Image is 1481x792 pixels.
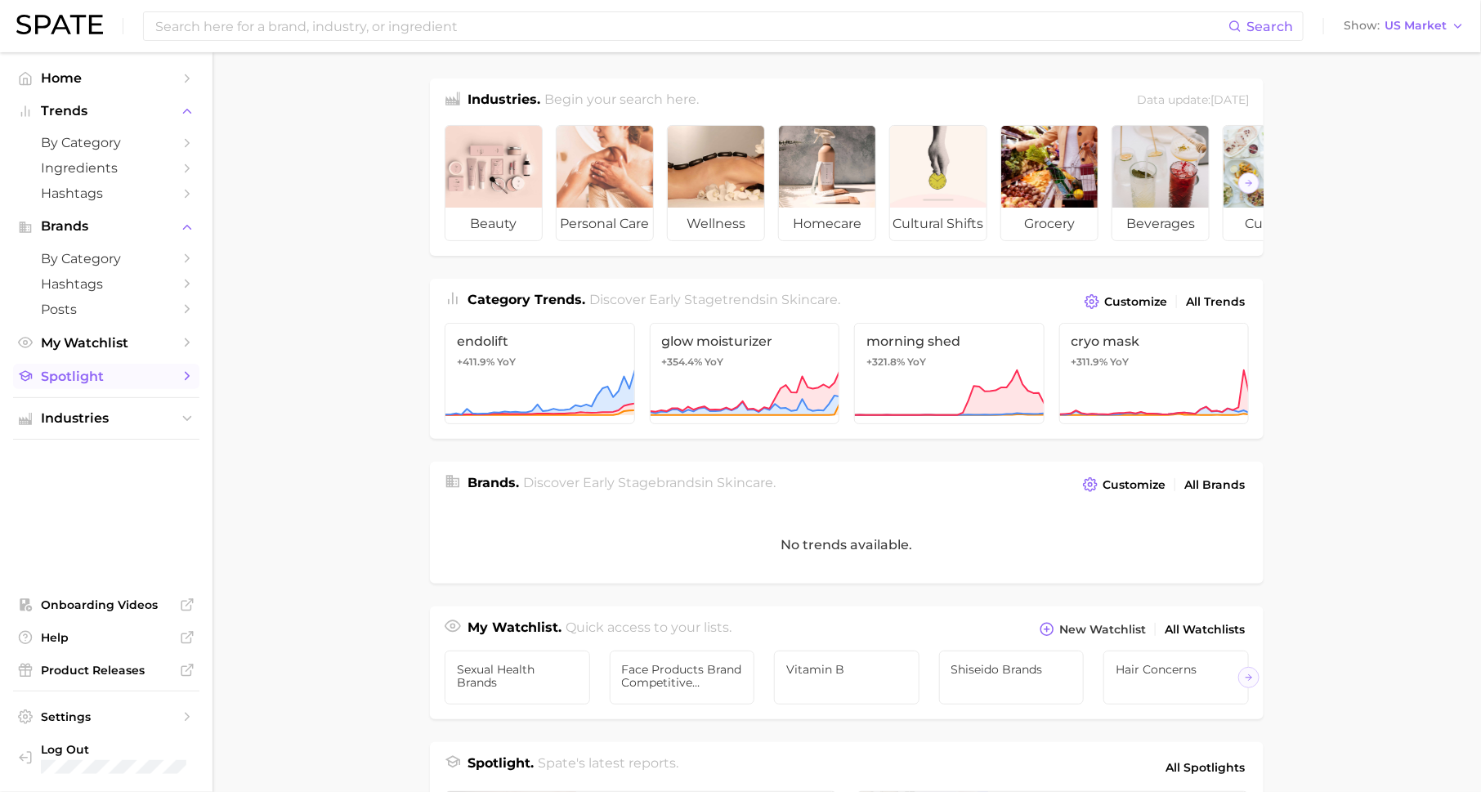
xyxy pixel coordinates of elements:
button: Brands [13,214,199,239]
button: Industries [13,406,199,431]
span: cultural shifts [890,208,987,240]
span: Brands [41,219,172,234]
span: Posts [41,302,172,317]
span: culinary [1224,208,1320,240]
h1: Spotlight. [468,754,534,781]
span: YoY [497,356,516,369]
h2: Begin your search here. [545,90,700,112]
span: YoY [907,356,926,369]
span: grocery [1001,208,1098,240]
span: Settings [41,709,172,724]
span: All Spotlights [1166,758,1245,777]
span: Hair Concerns [1116,663,1237,676]
span: Discover Early Stage brands in . [524,475,776,490]
span: Help [41,630,172,645]
img: SPATE [16,15,103,34]
span: Face products Brand Competitive Analysis [622,663,743,689]
span: beauty [445,208,542,240]
span: wellness [668,208,764,240]
span: morning shed [866,333,1032,349]
span: +411.9% [457,356,494,368]
button: Customize [1079,473,1170,496]
a: by Category [13,246,199,271]
span: All Watchlists [1165,623,1245,637]
span: Product Releases [41,663,172,678]
a: Posts [13,297,199,322]
span: My Watchlist [41,335,172,351]
span: Spotlight [41,369,172,384]
span: Search [1246,19,1293,34]
a: morning shed+321.8% YoY [854,323,1045,424]
span: +311.9% [1072,356,1108,368]
a: sexual health brands [445,651,590,705]
h1: My Watchlist. [468,618,562,641]
span: Show [1344,21,1380,30]
a: All Brands [1180,474,1249,496]
a: All Spotlights [1161,754,1249,781]
span: cryo mask [1072,333,1237,349]
span: New Watchlist [1059,623,1146,637]
span: Vitamin B [786,663,907,676]
span: YoY [1111,356,1130,369]
a: Hashtags [13,271,199,297]
span: Onboarding Videos [41,597,172,612]
a: Onboarding Videos [13,593,199,617]
span: homecare [779,208,875,240]
a: All Watchlists [1161,619,1249,641]
span: Hashtags [41,186,172,201]
a: by Category [13,130,199,155]
span: endolift [457,333,623,349]
a: Settings [13,705,199,729]
span: by Category [41,135,172,150]
span: YoY [705,356,724,369]
h2: Quick access to your lists. [566,618,732,641]
span: glow moisturizer [662,333,828,349]
a: personal care [556,125,654,241]
a: Home [13,65,199,91]
span: skincare [718,475,774,490]
span: personal care [557,208,653,240]
button: Trends [13,99,199,123]
a: Product Releases [13,658,199,682]
a: My Watchlist [13,330,199,356]
a: Hashtags [13,181,199,206]
span: beverages [1112,208,1209,240]
span: US Market [1385,21,1447,30]
a: homecare [778,125,876,241]
a: beverages [1112,125,1210,241]
span: Industries [41,411,172,426]
span: Category Trends . [468,292,585,307]
a: All Trends [1182,291,1249,313]
button: Scroll Right [1238,172,1260,194]
button: Customize [1081,290,1171,313]
span: +321.8% [866,356,905,368]
a: culinary [1223,125,1321,241]
a: cryo mask+311.9% YoY [1059,323,1250,424]
a: Shiseido Brands [939,651,1085,705]
span: Brands . [468,475,519,490]
span: skincare [782,292,839,307]
span: Shiseido Brands [951,663,1072,676]
span: Customize [1104,295,1167,309]
a: Spotlight [13,364,199,389]
input: Search here for a brand, industry, or ingredient [154,12,1228,40]
a: Face products Brand Competitive Analysis [610,651,755,705]
a: beauty [445,125,543,241]
a: endolift+411.9% YoY [445,323,635,424]
a: Help [13,625,199,650]
span: Customize [1103,478,1166,492]
h1: Industries. [468,90,540,112]
a: Hair Concerns [1103,651,1249,705]
span: Log Out [41,742,186,757]
span: Home [41,70,172,86]
div: No trends available. [430,506,1264,584]
span: Ingredients [41,160,172,176]
a: wellness [667,125,765,241]
span: All Trends [1186,295,1245,309]
button: Scroll Right [1238,667,1260,688]
a: grocery [1000,125,1098,241]
a: Ingredients [13,155,199,181]
a: Vitamin B [774,651,919,705]
span: by Category [41,251,172,266]
span: +354.4% [662,356,703,368]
